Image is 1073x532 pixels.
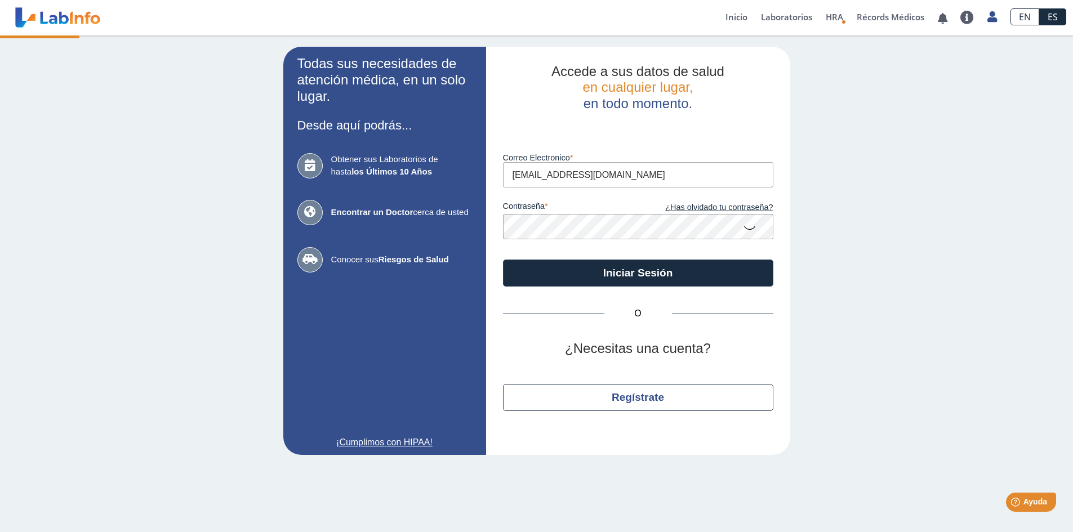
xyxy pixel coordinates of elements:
[1010,8,1039,25] a: EN
[331,153,472,178] span: Obtener sus Laboratorios de hasta
[582,79,693,95] span: en cualquier lugar,
[551,64,724,79] span: Accede a sus datos de salud
[297,118,472,132] h3: Desde aquí podrás...
[638,202,773,214] a: ¿Has olvidado tu contraseña?
[503,341,773,357] h2: ¿Necesitas una cuenta?
[297,56,472,104] h2: Todas sus necesidades de atención médica, en un solo lugar.
[379,254,449,264] b: Riesgos de Salud
[584,96,692,111] span: en todo momento.
[604,307,672,320] span: O
[351,167,432,176] b: los Últimos 10 Años
[331,207,413,217] b: Encontrar un Doctor
[297,436,472,449] a: ¡Cumplimos con HIPAA!
[503,153,773,162] label: Correo Electronico
[503,260,773,287] button: Iniciar Sesión
[503,202,638,214] label: contraseña
[973,488,1061,520] iframe: Help widget launcher
[503,384,773,411] button: Regístrate
[331,206,472,219] span: cerca de usted
[331,253,472,266] span: Conocer sus
[826,11,843,23] span: HRA
[1039,8,1066,25] a: ES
